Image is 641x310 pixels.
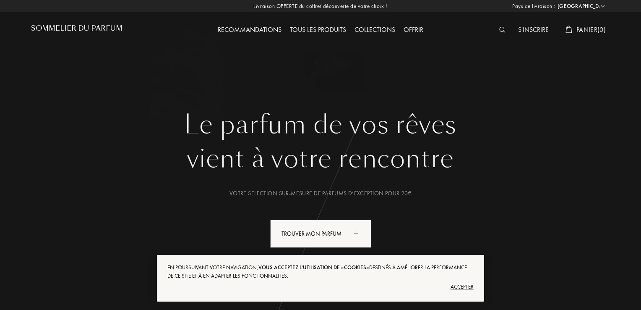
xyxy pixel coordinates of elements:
div: animation [351,225,367,242]
div: S'inscrire [514,25,553,36]
div: En poursuivant votre navigation, destinés à améliorer la performance de ce site et à en adapter l... [167,263,474,280]
a: S'inscrire [514,25,553,34]
div: vient à votre rencontre [37,140,604,178]
a: Recommandations [214,25,286,34]
img: search_icn_white.svg [499,27,506,33]
span: Panier ( 0 ) [576,25,606,34]
a: Offrir [399,25,427,34]
div: Recommandations [214,25,286,36]
div: Trouver mon parfum [270,220,371,248]
div: Accepter [167,280,474,294]
img: cart_white.svg [565,26,572,33]
h1: Le parfum de vos rêves [37,110,604,140]
a: Collections [350,25,399,34]
div: Collections [350,25,399,36]
div: Votre selection sur-mesure de parfums d’exception pour 20€ [37,189,604,198]
a: Trouver mon parfumanimation [264,220,378,248]
span: vous acceptez l'utilisation de «cookies» [258,264,369,271]
div: Tous les produits [286,25,350,36]
a: Sommelier du Parfum [31,24,122,36]
h1: Sommelier du Parfum [31,24,122,32]
a: Tous les produits [286,25,350,34]
span: Pays de livraison : [512,2,555,11]
div: Offrir [399,25,427,36]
